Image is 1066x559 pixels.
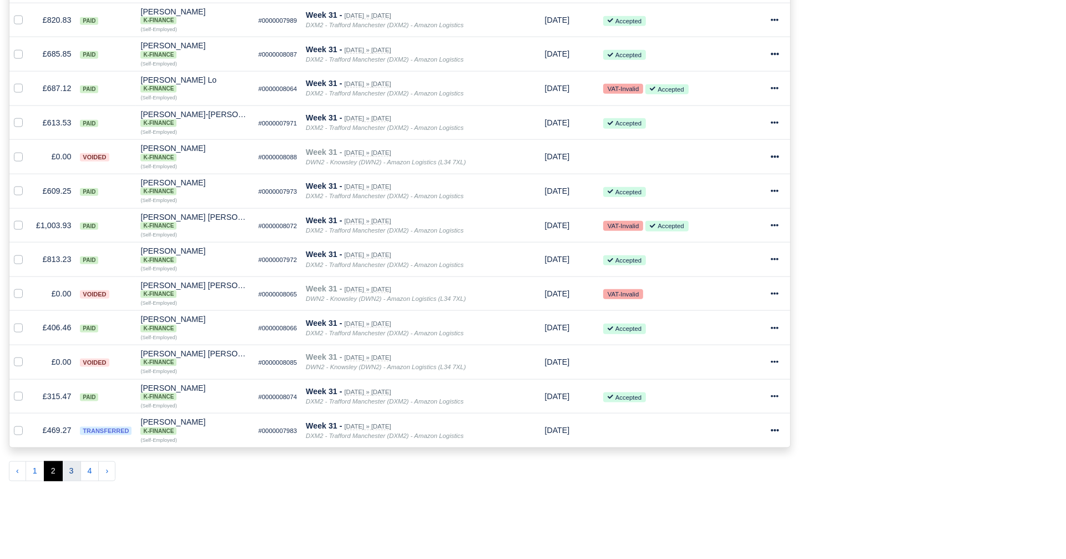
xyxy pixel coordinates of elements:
[140,418,249,435] div: [PERSON_NAME] K-Finance
[306,432,463,439] i: DXM2 - Trafford Manchester (DXM2) - Amazon Logistics
[603,187,646,197] small: Accepted
[80,188,98,196] span: paid
[9,461,26,481] button: « Previous
[140,350,249,366] div: [PERSON_NAME] [PERSON_NAME]
[306,364,466,370] i: DWN2 - Knowsley (DWN2) - Amazon Logistics (L34 7XL)
[140,427,176,435] span: K-Finance
[345,218,391,225] small: [DATE] » [DATE]
[345,423,391,430] small: [DATE] » [DATE]
[259,394,297,400] small: #0000008074
[32,37,75,72] td: £685.85
[545,323,570,332] span: 3 days ago
[306,90,463,97] i: DXM2 - Trafford Manchester (DXM2) - Amazon Logistics
[140,188,176,195] span: K-Finance
[140,95,176,100] small: (Self-Employed)
[259,51,297,58] small: #0000008087
[62,461,81,481] button: 3
[259,325,297,331] small: #0000008066
[545,84,570,93] span: 3 days ago
[306,352,342,361] strong: Week 31 -
[26,461,44,481] button: 1
[345,320,391,328] small: [DATE] » [DATE]
[603,118,646,128] small: Accepted
[345,354,391,361] small: [DATE] » [DATE]
[345,80,391,88] small: [DATE] » [DATE]
[44,461,63,481] span: 2
[545,118,570,127] span: 3 days ago
[306,159,466,165] i: DWN2 - Knowsley (DWN2) - Amazon Logistics (L34 7XL)
[80,85,98,93] span: paid
[345,115,391,122] small: [DATE] » [DATE]
[80,427,132,435] span: transferred
[140,85,176,93] span: K-Finance
[32,174,75,208] td: £609.25
[306,124,463,131] i: DXM2 - Trafford Manchester (DXM2) - Amazon Logistics
[140,213,249,230] div: [PERSON_NAME] [PERSON_NAME] K-Finance
[80,359,109,367] span: voided
[603,289,643,299] small: VAT-Invalid
[306,250,342,259] strong: Week 31 -
[306,319,342,328] strong: Week 31 -
[140,437,176,443] small: (Self-Employed)
[645,84,688,94] small: Accepted
[140,315,249,332] div: [PERSON_NAME]
[306,216,342,225] strong: Week 31 -
[603,84,643,94] small: VAT-Invalid
[306,284,342,293] strong: Week 31 -
[603,255,646,265] small: Accepted
[140,179,249,195] div: [PERSON_NAME] K-Finance
[32,72,75,106] td: £687.12
[80,325,98,333] span: paid
[140,110,249,127] div: [PERSON_NAME]-[PERSON_NAME]
[306,45,342,54] strong: Week 31 -
[306,11,342,19] strong: Week 31 -
[259,427,297,434] small: #0000007983
[32,276,75,311] td: £0.00
[32,140,75,174] td: £0.00
[80,461,99,481] button: 4
[140,164,176,169] small: (Self-Employed)
[140,281,249,298] div: [PERSON_NAME] [PERSON_NAME] K-Finance
[140,266,176,271] small: (Self-Employed)
[603,16,646,26] small: Accepted
[140,335,176,340] small: (Self-Employed)
[345,149,391,157] small: [DATE] » [DATE]
[140,76,249,93] div: [PERSON_NAME] Lo
[140,154,176,162] span: K-Finance
[140,384,249,401] div: [PERSON_NAME] K-Finance
[259,17,297,24] small: #0000007989
[545,16,570,24] span: 3 days ago
[140,144,249,161] div: [PERSON_NAME]
[140,42,249,58] div: [PERSON_NAME] K-Finance
[345,389,391,396] small: [DATE] » [DATE]
[80,290,109,299] span: voided
[259,120,297,127] small: #0000007971
[140,110,249,127] div: [PERSON_NAME]-[PERSON_NAME] K-Finance
[545,255,570,264] span: 3 days ago
[140,27,176,32] small: (Self-Employed)
[32,105,75,140] td: £613.53
[345,286,391,293] small: [DATE] » [DATE]
[80,223,98,230] span: paid
[306,227,463,234] i: DXM2 - Trafford Manchester (DXM2) - Amazon Logistics
[140,232,176,238] small: (Self-Employed)
[140,179,249,195] div: [PERSON_NAME]
[140,61,176,67] small: (Self-Employed)
[306,193,463,199] i: DXM2 - Trafford Manchester (DXM2) - Amazon Logistics
[545,152,570,161] span: 3 days ago
[140,369,176,374] small: (Self-Employed)
[867,431,1066,559] iframe: Chat Widget
[140,42,249,58] div: [PERSON_NAME]
[140,281,249,298] div: [PERSON_NAME] [PERSON_NAME]
[545,289,570,298] span: 3 days ago
[32,311,75,345] td: £406.46
[259,359,297,366] small: #0000008085
[140,300,176,306] small: (Self-Employed)
[306,398,463,405] i: DXM2 - Trafford Manchester (DXM2) - Amazon Logistics
[140,222,176,230] span: K-Finance
[306,261,463,268] i: DXM2 - Trafford Manchester (DXM2) - Amazon Logistics
[80,120,98,128] span: paid
[306,295,466,302] i: DWN2 - Knowsley (DWN2) - Amazon Logistics (L34 7XL)
[140,359,176,366] span: K-Finance
[306,421,342,430] strong: Week 31 -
